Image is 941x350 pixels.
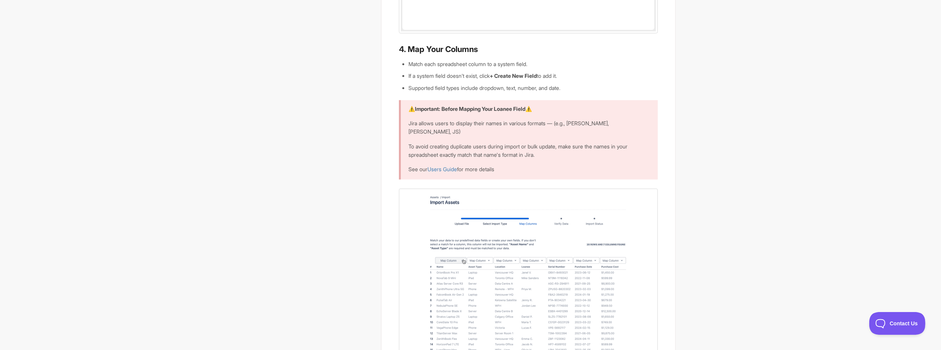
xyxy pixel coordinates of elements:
li: Match each spreadsheet column to a system field. [408,60,657,68]
a: Users Guide [427,166,457,172]
strong: + Create New Field [490,73,537,79]
h3: 4. Map Your Columns [399,44,657,55]
p: ⚠️ ⚠️ [408,105,648,113]
iframe: Toggle Customer Support [869,312,926,335]
strong: Important: Before Mapping Your Loanee Field [415,106,525,112]
p: Jira allows users to display their names in various formats — (e.g., [PERSON_NAME], [PERSON_NAME]... [408,119,648,136]
p: To avoid creating duplicate users during import or bulk update, make sure the names in your sprea... [408,142,648,159]
li: If a system field doesn’t exist, click to add it. [408,72,657,80]
p: See our for more details [408,165,648,173]
li: Supported field types include dropdown, text, number, and date. [408,84,657,92]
